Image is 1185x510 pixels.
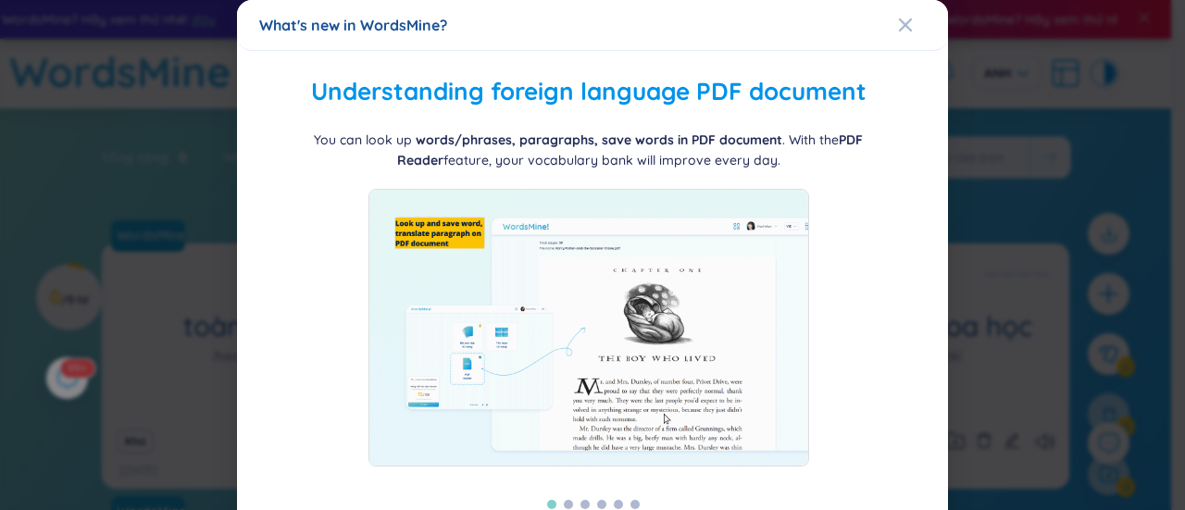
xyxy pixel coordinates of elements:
h2: Understanding foreign language PDF document [259,73,917,111]
button: 2 [564,500,573,509]
button: 5 [614,500,623,509]
b: words/phrases, paragraphs, save words in PDF document [416,131,782,148]
b: PDF Reader [397,131,864,168]
div: What's new in WordsMine? [259,15,926,35]
span: You can look up . With the feature, your vocabulary bank will improve every day. [314,131,863,168]
button: 1 [547,500,556,509]
button: 4 [597,500,606,509]
button: 6 [630,500,640,509]
button: 3 [580,500,590,509]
